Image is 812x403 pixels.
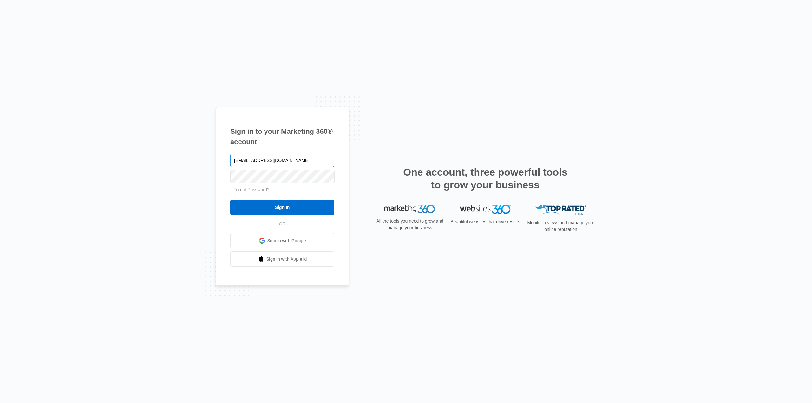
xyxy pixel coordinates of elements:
span: Sign in with Apple Id [266,256,307,263]
p: Monitor reviews and manage your online reputation [525,219,596,233]
img: Top Rated Local [535,205,586,215]
a: Sign in with Google [230,233,334,248]
span: Sign in with Google [267,237,306,244]
a: Forgot Password? [233,187,270,192]
img: Websites 360 [460,205,511,214]
p: Beautiful websites that drive results [450,218,521,225]
h1: Sign in to your Marketing 360® account [230,126,334,147]
h2: One account, three powerful tools to grow your business [401,166,569,191]
input: Email [230,154,334,167]
p: All the tools you need to grow and manage your business [374,218,445,231]
img: Marketing 360 [384,205,435,213]
a: Sign in with Apple Id [230,251,334,267]
span: OR [275,221,290,227]
input: Sign In [230,200,334,215]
